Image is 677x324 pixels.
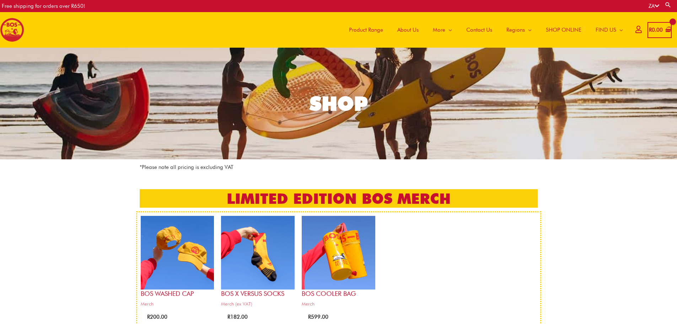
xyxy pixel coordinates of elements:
a: ZA [649,3,659,9]
a: Search button [665,1,672,8]
span: R [649,27,652,33]
span: Contact Us [466,19,492,41]
span: More [433,19,445,41]
nav: Site Navigation [337,12,630,48]
bdi: 0.00 [649,27,663,33]
h2: BOS Cooler bag [302,290,375,298]
span: About Us [397,19,419,41]
a: Product Range [342,12,390,48]
a: Regions [499,12,539,48]
span: Product Range [349,19,383,41]
div: SHOP [310,94,368,113]
span: SHOP ONLINE [546,19,581,41]
a: View Shopping Cart, empty [648,22,672,38]
bdi: 599.00 [308,314,328,320]
img: bos x versus socks [221,216,295,290]
span: FIND US [596,19,616,41]
a: BOS x Versus SocksMerch (ex VAT) [221,216,295,309]
a: More [426,12,459,48]
bdi: 200.00 [147,314,167,320]
span: Merch (ex VAT) [221,301,295,307]
h2: LIMITED EDITION BOS MERCH [140,189,538,208]
a: SHOP ONLINE [539,12,589,48]
span: Merch [141,301,214,307]
a: BOS Cooler bagMerch [302,216,375,309]
img: bos cap [141,216,214,290]
span: Merch [302,301,375,307]
a: BOS Washed CapMerch [141,216,214,309]
img: bos cooler bag [302,216,375,290]
h2: BOS Washed Cap [141,290,214,298]
a: About Us [390,12,426,48]
span: R [147,314,150,320]
h2: BOS x Versus Socks [221,290,295,298]
span: R [227,314,230,320]
span: R [308,314,311,320]
bdi: 182.00 [227,314,248,320]
p: *Please note all pricing is excluding VAT [140,163,538,172]
span: Regions [506,19,525,41]
a: Contact Us [459,12,499,48]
